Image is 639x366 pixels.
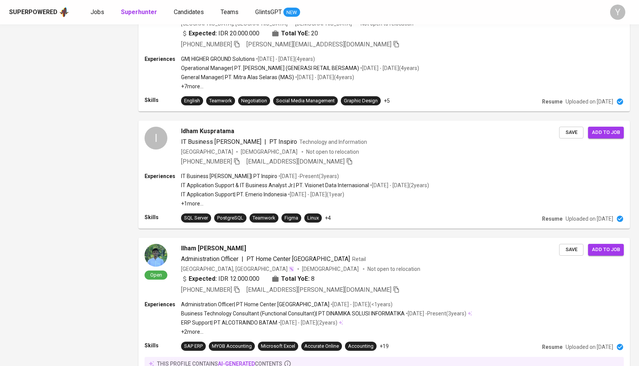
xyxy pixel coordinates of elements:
button: Save [559,244,583,256]
span: [DEMOGRAPHIC_DATA] [241,148,299,156]
div: [GEOGRAPHIC_DATA] [181,148,233,156]
p: • [DATE] - Present ( 3 years ) [405,310,466,317]
p: +2 more ... [181,328,472,336]
div: MYOB Accounting [212,343,252,350]
b: Total YoE: [281,29,310,38]
b: Expected: [189,29,217,38]
p: Not open to relocation [306,148,359,156]
p: • [DATE] - [DATE] ( 1 year ) [287,191,344,198]
p: Resume [542,215,563,223]
p: GM | HIGHER GROUND Solutions [181,55,255,63]
p: General Manager | PT. Mitra Alas Selaras (MAS) [181,73,294,81]
span: Save [563,245,580,254]
p: Uploaded on [DATE] [566,343,613,351]
p: ERP Support | PT ALCOTRAINDO BATAM [181,319,277,326]
a: IIdham KuspratamaIT Business [PERSON_NAME]|PT InspiroTechnology and Information[GEOGRAPHIC_DATA][... [138,121,630,229]
p: Not open to relocation [367,265,420,273]
div: Social Media Management [276,97,335,105]
p: • [DATE] - [DATE] ( <1 years ) [329,301,393,308]
span: Technology and Information [299,139,367,145]
span: Ilham [PERSON_NAME] [181,244,246,253]
span: Add to job [592,245,620,254]
span: Idham Kuspratama [181,127,234,136]
span: [PHONE_NUMBER] [181,158,232,165]
img: magic_wand.svg [288,266,294,272]
img: 5eab0655cfb1a2d1a9516510fe2fc634.jpg [145,244,167,267]
span: Add to job [592,128,620,137]
div: Y [610,5,625,20]
span: | [264,137,266,146]
div: Superpowered [9,8,57,17]
div: SAP ERP [184,343,203,350]
span: NEW [283,9,300,16]
div: Linux [307,215,319,222]
a: Jobs [91,8,106,17]
span: [EMAIL_ADDRESS][PERSON_NAME][DOMAIN_NAME] [246,286,391,293]
p: +1 more ... [181,200,429,207]
p: • [DATE] - [DATE] ( 4 years ) [359,64,419,72]
div: IDR 12.000.000 [181,274,259,283]
p: +4 [325,214,331,222]
p: Skills [145,96,181,104]
span: 20 [311,29,318,38]
b: Superhunter [121,8,157,16]
span: IT Business [PERSON_NAME] [181,138,261,145]
span: Save [563,128,580,137]
p: IT Business [PERSON_NAME] | PT Inspiro [181,172,277,180]
p: Administration Officer | PT Home Center [GEOGRAPHIC_DATA] [181,301,329,308]
p: Resume [542,343,563,351]
span: PT Inspiro [269,138,297,145]
span: [EMAIL_ADDRESS][DOMAIN_NAME] [246,158,345,165]
p: Operational Manager | PT. [PERSON_NAME] (GENERASI RETAIL BERSAMA) [181,64,359,72]
span: [DEMOGRAPHIC_DATA] [302,265,360,273]
div: PostgreSQL [217,215,243,222]
a: GlintsGPT NEW [255,8,300,17]
span: Candidates [174,8,204,16]
p: • [DATE] - [DATE] ( 2 years ) [369,181,429,189]
p: Business Technology Consultant (Functional Consultant) | PT DINAMIKA SOLUSI INFORMATIKA [181,310,405,317]
p: IT Application Support | PT. Emerio Indonesia [181,191,287,198]
a: Superhunter [121,8,159,17]
p: Experiences [145,172,181,180]
p: Uploaded on [DATE] [566,215,613,223]
p: +7 more ... [181,83,419,90]
p: Experiences [145,55,181,63]
p: Uploaded on [DATE] [566,98,613,105]
span: [PHONE_NUMBER] [181,41,232,48]
div: Microsoft Excel [261,343,295,350]
span: Administration Officer [181,255,238,263]
p: IT Application Support & IT Business Analyst Jr. | PT. Visionet Data Internasional [181,181,369,189]
button: Save [559,127,583,138]
p: • [DATE] - [DATE] ( 4 years ) [255,55,315,63]
div: Teamwork [209,97,232,105]
button: Add to job [588,244,624,256]
span: [PERSON_NAME][EMAIL_ADDRESS][DOMAIN_NAME] [246,41,391,48]
p: • [DATE] - [DATE] ( 2 years ) [277,319,337,326]
p: Resume [542,98,563,105]
span: Retail [352,256,366,262]
img: app logo [59,6,69,18]
p: • [DATE] - [DATE] ( 4 years ) [294,73,354,81]
a: Teams [221,8,240,17]
div: English [184,97,200,105]
span: PT Home Center [GEOGRAPHIC_DATA] [246,255,350,263]
span: Open [147,272,165,278]
span: Teams [221,8,238,16]
div: I [145,127,167,150]
div: Graphic Design [344,97,378,105]
a: Superpoweredapp logo [9,6,69,18]
p: Skills [145,213,181,221]
p: Skills [145,342,181,349]
div: [GEOGRAPHIC_DATA], [GEOGRAPHIC_DATA] [181,265,294,273]
b: Expected: [189,274,217,283]
button: Add to job [588,127,624,138]
div: Accurate Online [304,343,339,350]
div: IDR 20.000.000 [181,29,259,38]
b: Total YoE: [281,274,310,283]
div: Accounting [348,343,374,350]
div: SQL Server [184,215,208,222]
div: Teamwork [253,215,275,222]
div: Figma [285,215,298,222]
span: GlintsGPT [255,8,282,16]
span: | [242,255,243,264]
